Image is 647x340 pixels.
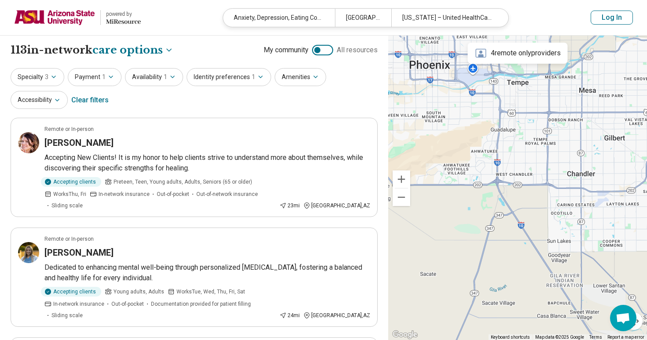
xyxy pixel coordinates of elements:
button: Specialty3 [11,68,64,86]
div: Accepting clients [41,287,101,297]
div: 23 mi [279,202,300,210]
div: [GEOGRAPHIC_DATA] [335,9,391,27]
span: Preteen, Teen, Young adults, Adults, Seniors (65 or older) [114,178,252,186]
img: Arizona State University [14,7,95,28]
h3: [PERSON_NAME] [44,137,114,149]
span: In-network insurance [53,300,104,308]
h3: [PERSON_NAME] [44,246,114,259]
span: Works Tue, Wed, Thu, Fri, Sat [176,288,245,296]
button: Zoom out [393,188,410,206]
span: Young adults, Adults [114,288,164,296]
span: Out-of-network insurance [196,190,258,198]
p: Remote or In-person [44,125,94,133]
a: Report a map error [607,335,644,340]
div: Clear filters [71,90,109,111]
div: [GEOGRAPHIC_DATA] , AZ [303,311,370,319]
span: Out-of-pocket [157,190,189,198]
button: Care options [92,43,173,58]
span: Sliding scale [51,202,83,210]
button: Zoom in [393,170,410,188]
span: care options [92,43,163,58]
div: powered by [106,10,141,18]
span: 1 [102,72,106,82]
button: Accessibility [11,91,68,109]
span: 1 [252,72,255,82]
span: My community [264,45,309,55]
button: Availability1 [125,68,183,86]
div: Anxiety, Depression, Eating Concerns [223,9,335,27]
div: 24 mi [279,311,300,319]
a: Terms (opens in new tab) [589,335,602,340]
span: 1 [164,72,167,82]
span: Sliding scale [51,311,83,319]
span: 3 [45,72,48,82]
div: 4 remote only providers [468,43,568,64]
div: Open chat [610,305,636,331]
p: Dedicated to enhancing mental well-being through personalized [MEDICAL_DATA], fostering a balance... [44,262,370,283]
div: Accepting clients [41,177,101,187]
button: Amenities [275,68,326,86]
button: Identity preferences1 [187,68,271,86]
div: [US_STATE] – United HealthCare [391,9,503,27]
p: Remote or In-person [44,235,94,243]
button: Log In [591,11,633,25]
span: Documentation provided for patient filling [151,300,251,308]
button: Payment1 [68,68,121,86]
span: Map data ©2025 Google [535,335,584,340]
h1: 113 in-network [11,43,173,58]
span: Works Thu, Fri [53,190,86,198]
span: In-network insurance [99,190,150,198]
a: Arizona State Universitypowered by [14,7,141,28]
span: Out-of-pocket [111,300,144,308]
p: Accepting New Clients! It is my honor to help clients strive to understand more about themselves,... [44,152,370,174]
span: All resources [337,45,378,55]
div: [GEOGRAPHIC_DATA] , AZ [303,202,370,210]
